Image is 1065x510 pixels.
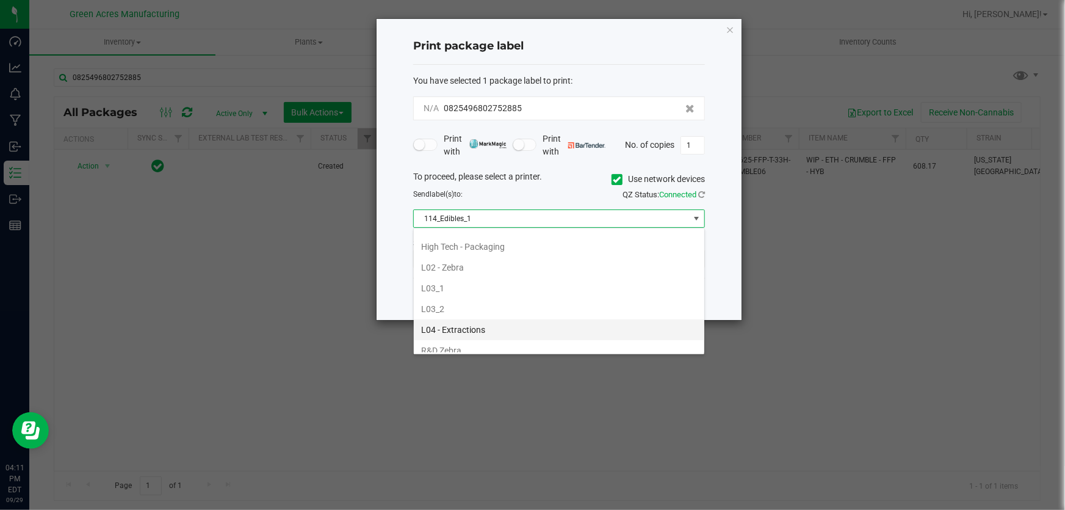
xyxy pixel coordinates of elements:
[430,190,454,199] span: label(s)
[444,133,507,158] span: Print with
[414,210,689,227] span: 114_Edibles_1
[659,190,696,199] span: Connected
[413,38,705,54] h4: Print package label
[414,299,704,319] li: L03_2
[424,103,439,113] span: N/A
[414,319,704,340] li: L04 - Extractions
[469,139,507,148] img: mark_magic_cybra.png
[413,190,463,199] span: Send to:
[12,412,49,449] iframe: Resource center
[404,170,714,189] div: To proceed, please select a printer.
[543,133,605,158] span: Print with
[413,75,705,87] div: :
[612,173,705,186] label: Use network devices
[444,103,522,113] span: 0825496802752885
[414,236,704,257] li: High Tech - Packaging
[414,340,704,361] li: R&D Zebra
[623,190,705,199] span: QZ Status:
[413,76,571,86] span: You have selected 1 package label to print
[414,257,704,278] li: L02 - Zebra
[414,278,704,299] li: L03_1
[625,139,674,149] span: No. of copies
[404,237,714,250] div: Select a label template.
[568,142,605,148] img: bartender.png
